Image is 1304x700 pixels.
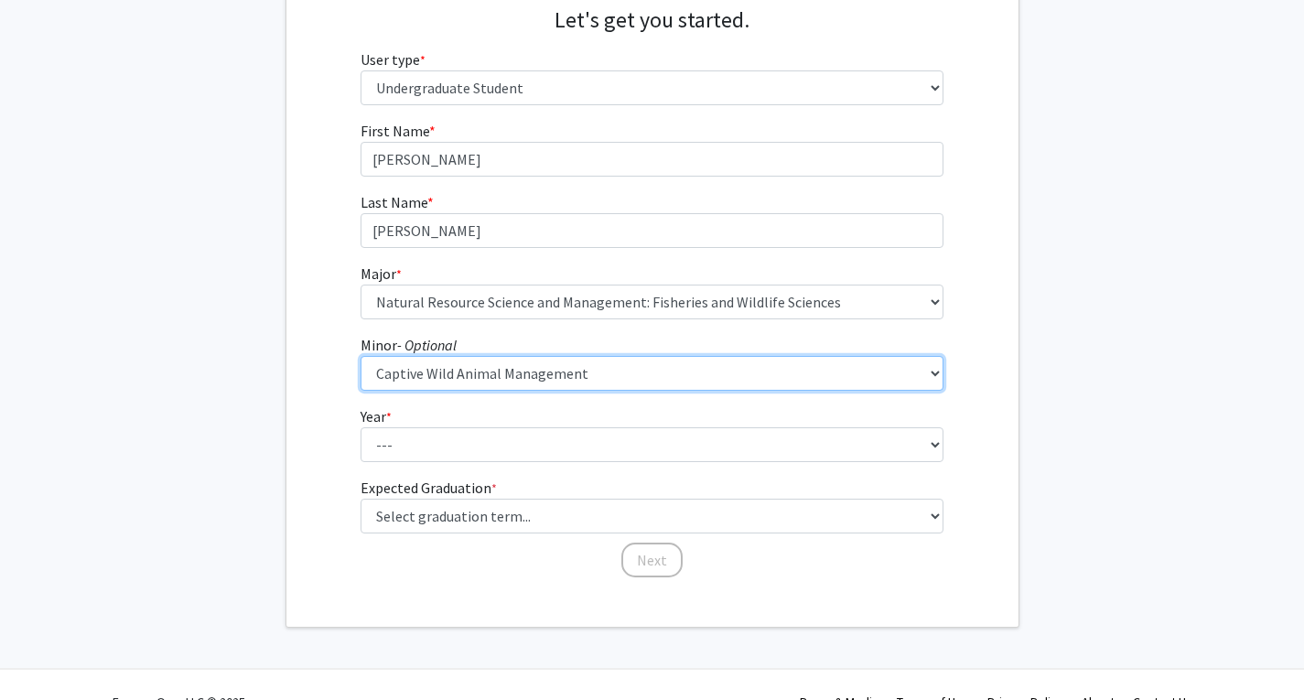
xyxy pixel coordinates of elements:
[361,405,392,427] label: Year
[361,7,943,34] h4: Let's get you started.
[14,618,78,686] iframe: Chat
[361,334,457,356] label: Minor
[361,193,427,211] span: Last Name
[361,477,497,499] label: Expected Graduation
[361,48,426,70] label: User type
[361,122,429,140] span: First Name
[621,543,683,577] button: Next
[361,263,402,285] label: Major
[397,336,457,354] i: - Optional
